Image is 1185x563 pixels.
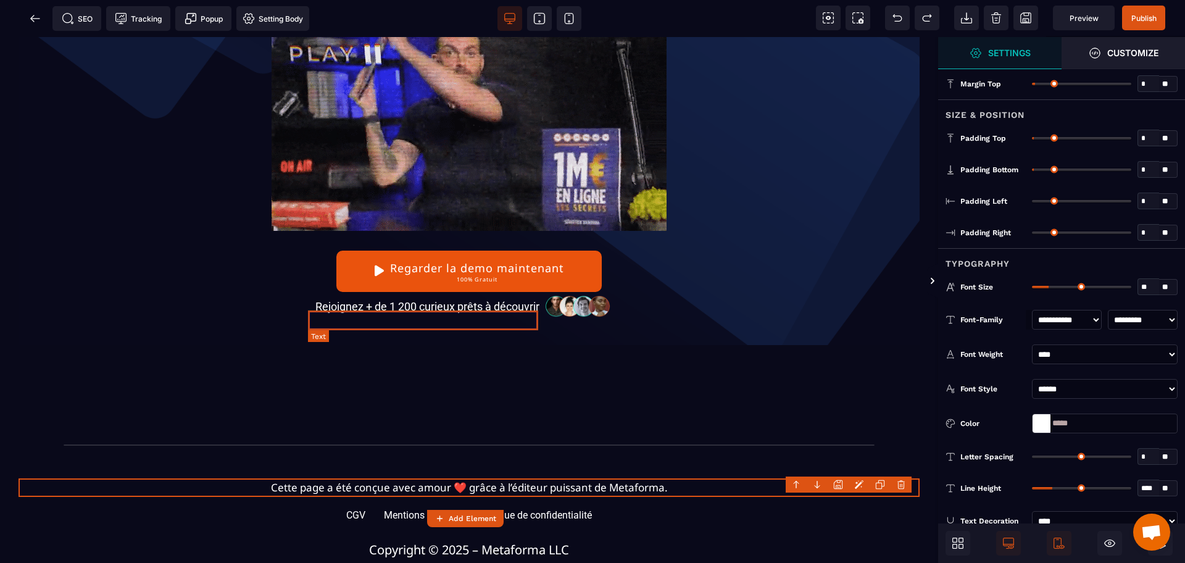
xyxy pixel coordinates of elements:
[543,258,614,280] img: 32586e8465b4242308ef789b458fc82f_community-people.png
[1133,514,1170,551] div: Mở cuộc trò chuyện
[1107,48,1158,57] strong: Customize
[960,282,993,292] span: Font Size
[236,6,309,31] span: Favicon
[938,37,1062,69] span: Open Style Manager
[938,99,1185,122] div: Size & Position
[988,48,1031,57] strong: Settings
[557,6,581,31] span: View mobile
[960,196,1007,206] span: Padding Left
[938,248,1185,271] div: Typography
[19,441,920,460] text: Cette page a été conçue avec amour ❤️ grâce à l’éditeur puissant de Metaforma.
[1062,37,1185,69] span: Open Style Manager
[1122,6,1165,30] span: Save
[106,6,170,31] span: Tracking code
[1131,14,1157,23] span: Publish
[62,12,93,25] span: SEO
[846,6,870,30] span: Screenshot
[23,6,48,31] span: Back
[960,133,1006,143] span: Padding Top
[960,314,1026,326] div: Font-Family
[816,6,841,30] span: View components
[960,515,1026,527] div: Text Decoration
[915,6,939,30] span: Redo
[19,503,920,523] text: Copyright © 2025 – Metaforma LLC
[1013,6,1038,30] span: Save
[312,260,543,279] text: Rejoignez + de 1 200 curieux prêts à découvrir
[527,6,552,31] span: View tablet
[384,472,458,484] div: Mentions légales
[960,452,1013,462] span: Letter Spacing
[243,12,303,25] span: Setting Body
[1047,531,1071,556] span: Is Show Mobile
[960,483,1001,493] span: Line Height
[336,214,601,255] button: Regarder la demo maintenant100% Gratuit
[960,165,1018,175] span: Padding Bottom
[996,531,1021,556] span: Is Show Desktop
[960,348,1026,361] div: Font Weight
[185,12,223,25] span: Popup
[885,6,910,30] span: Undo
[175,6,231,31] span: Create Alert Modal
[52,6,101,31] span: Seo meta data
[946,531,970,556] span: Open Blocks
[497,6,522,31] span: View desktop
[960,79,1001,89] span: Margin Top
[476,472,592,484] div: Politique de confidentialité
[960,228,1011,238] span: Padding Right
[954,6,979,30] span: Open Import Webpage
[427,510,504,527] button: Add Element
[449,514,496,523] strong: Add Element
[346,472,365,484] div: CGV
[1053,6,1115,30] span: Preview
[1097,531,1122,556] span: Cmd Hidden Block
[960,383,1026,395] div: Font Style
[1070,14,1099,23] span: Preview
[115,12,162,25] span: Tracking
[938,263,950,300] span: Toggle Views
[960,417,1026,430] div: Color
[984,6,1008,30] span: Clear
